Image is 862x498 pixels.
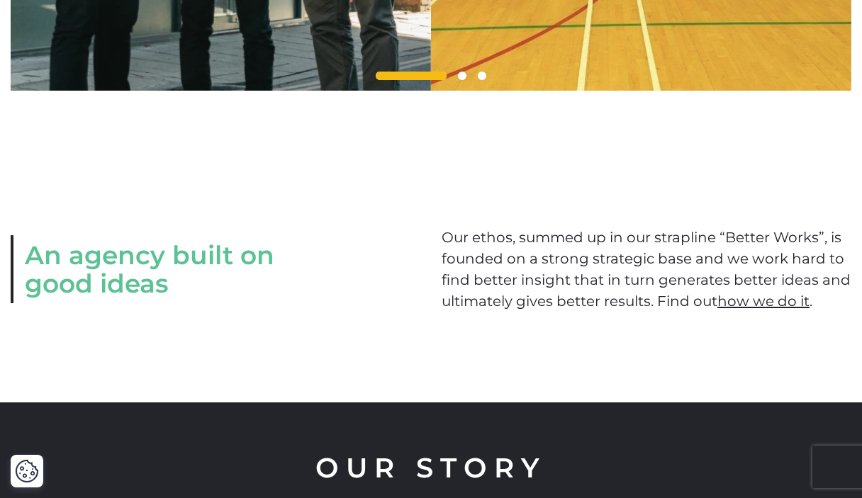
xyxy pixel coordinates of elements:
[11,448,851,489] h2: Our Story
[15,459,39,483] button: Cookie Settings
[442,227,851,312] p: Our ethos, summed up in our strapline “Better Works”, is founded on a strong strategic base and w...
[11,235,349,303] h2: An agency built on good ideas
[717,293,810,310] a: how we do it
[15,459,39,483] img: Revisit consent button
